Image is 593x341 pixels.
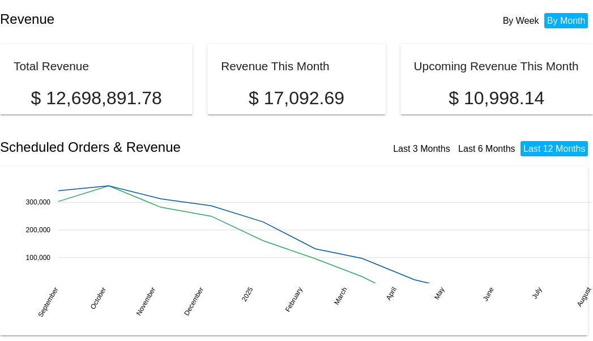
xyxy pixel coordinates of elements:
p: $ 12,698,891.78 [14,88,179,109]
text: 2025 [240,285,255,302]
text: September [36,285,59,318]
p: $ 10,998.14 [414,88,579,109]
text: November [135,285,157,317]
text: 100,000 [26,253,51,261]
a: Last 3 Months [393,144,450,154]
h2: Total Revenue [14,59,89,73]
text: July [530,285,543,300]
a: Last 6 Months [458,144,515,154]
text: June [481,285,496,302]
h2: Upcoming Revenue This Month [414,59,579,73]
text: May [433,285,446,301]
text: March [332,285,349,306]
a: Last 12 Months [523,144,585,154]
text: 300,000 [26,198,51,206]
text: December [182,285,205,317]
li: By Week [500,13,542,28]
text: August [575,285,593,308]
text: 200,000 [26,225,51,233]
h2: Revenue This Month [221,59,330,73]
p: $ 17,092.69 [221,88,372,109]
li: By Month [544,13,588,28]
text: April [385,285,398,301]
text: February [284,285,304,313]
text: October [89,285,108,310]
